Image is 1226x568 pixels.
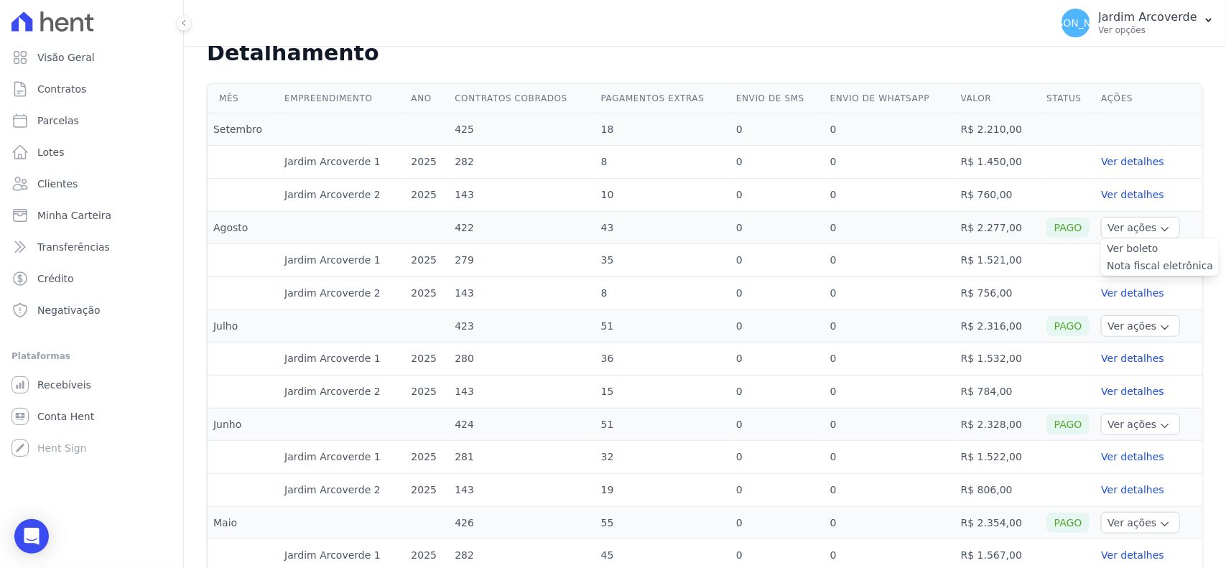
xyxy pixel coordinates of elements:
[955,146,1041,179] td: R$ 1.450,00
[955,474,1041,507] td: R$ 806,00
[955,113,1041,146] td: R$ 2.210,00
[279,343,405,376] td: Jardim Arcoverde 1
[1046,218,1090,238] div: Pago
[37,378,91,392] span: Recebíveis
[955,179,1041,212] td: R$ 760,00
[449,244,595,277] td: 279
[825,146,955,179] td: 0
[825,376,955,409] td: 0
[1099,10,1197,24] p: Jardim Arcoverde
[730,441,825,474] td: 0
[279,441,405,474] td: Jardim Arcoverde 1
[730,146,825,179] td: 0
[955,409,1041,441] td: R$ 2.328,00
[825,113,955,146] td: 0
[6,371,177,399] a: Recebíveis
[825,409,955,441] td: 0
[1101,414,1180,435] button: Ver ações
[37,50,95,65] span: Visão Geral
[1095,84,1202,113] th: Ações
[1101,154,1197,169] a: Ver detalhes
[6,43,177,72] a: Visão Geral
[37,177,78,191] span: Clientes
[37,145,65,159] span: Lotes
[1101,548,1197,563] a: Ver detalhes
[825,212,955,244] td: 0
[595,376,730,409] td: 15
[1101,315,1180,337] button: Ver ações
[1046,414,1090,434] div: Pago
[279,84,405,113] th: Empreendimento
[279,146,405,179] td: Jardim Arcoverde 1
[1101,217,1180,238] button: Ver ações
[825,244,955,277] td: 0
[449,376,595,409] td: 143
[730,84,825,113] th: Envio de SMS
[595,441,730,474] td: 32
[730,179,825,212] td: 0
[405,376,449,409] td: 2025
[449,212,595,244] td: 422
[595,244,730,277] td: 35
[955,244,1041,277] td: R$ 1.521,00
[37,113,79,128] span: Parcelas
[208,84,279,113] th: Mês
[279,277,405,310] td: Jardim Arcoverde 2
[6,402,177,431] a: Conta Hent
[1046,316,1090,336] div: Pago
[730,409,825,441] td: 0
[955,441,1041,474] td: R$ 1.522,00
[955,212,1041,244] td: R$ 2.277,00
[825,507,955,539] td: 0
[405,146,449,179] td: 2025
[37,208,111,223] span: Minha Carteira
[1101,483,1197,498] a: Ver detalhes
[595,310,730,343] td: 51
[6,138,177,167] a: Lotes
[6,201,177,230] a: Minha Carteira
[1050,3,1226,43] button: [PERSON_NAME] Jardim Arcoverde Ver opções
[595,212,730,244] td: 43
[6,106,177,135] a: Parcelas
[449,179,595,212] td: 143
[955,507,1041,539] td: R$ 2.354,00
[1107,243,1158,254] a: Ver boleto
[1101,351,1197,366] a: Ver detalhes
[449,277,595,310] td: 143
[37,240,110,254] span: Transferências
[208,507,279,539] td: Maio
[405,474,449,507] td: 2025
[449,441,595,474] td: 281
[208,212,279,244] td: Agosto
[405,84,449,113] th: Ano
[595,146,730,179] td: 8
[730,113,825,146] td: 0
[449,310,595,343] td: 423
[825,441,955,474] td: 0
[1099,24,1197,36] p: Ver opções
[449,84,595,113] th: Contratos cobrados
[825,84,955,113] th: Envio de Whatsapp
[405,343,449,376] td: 2025
[449,146,595,179] td: 282
[730,277,825,310] td: 0
[6,296,177,325] a: Negativação
[449,474,595,507] td: 143
[6,233,177,261] a: Transferências
[825,179,955,212] td: 0
[1101,450,1197,465] a: Ver detalhes
[955,376,1041,409] td: R$ 784,00
[955,84,1041,113] th: Valor
[730,212,825,244] td: 0
[207,40,1203,66] h2: Detalhamento
[405,277,449,310] td: 2025
[449,409,595,441] td: 424
[208,310,279,343] td: Julho
[1046,513,1090,533] div: Pago
[6,169,177,198] a: Clientes
[405,179,449,212] td: 2025
[730,376,825,409] td: 0
[955,310,1041,343] td: R$ 2.316,00
[1041,84,1095,113] th: Status
[279,179,405,212] td: Jardim Arcoverde 2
